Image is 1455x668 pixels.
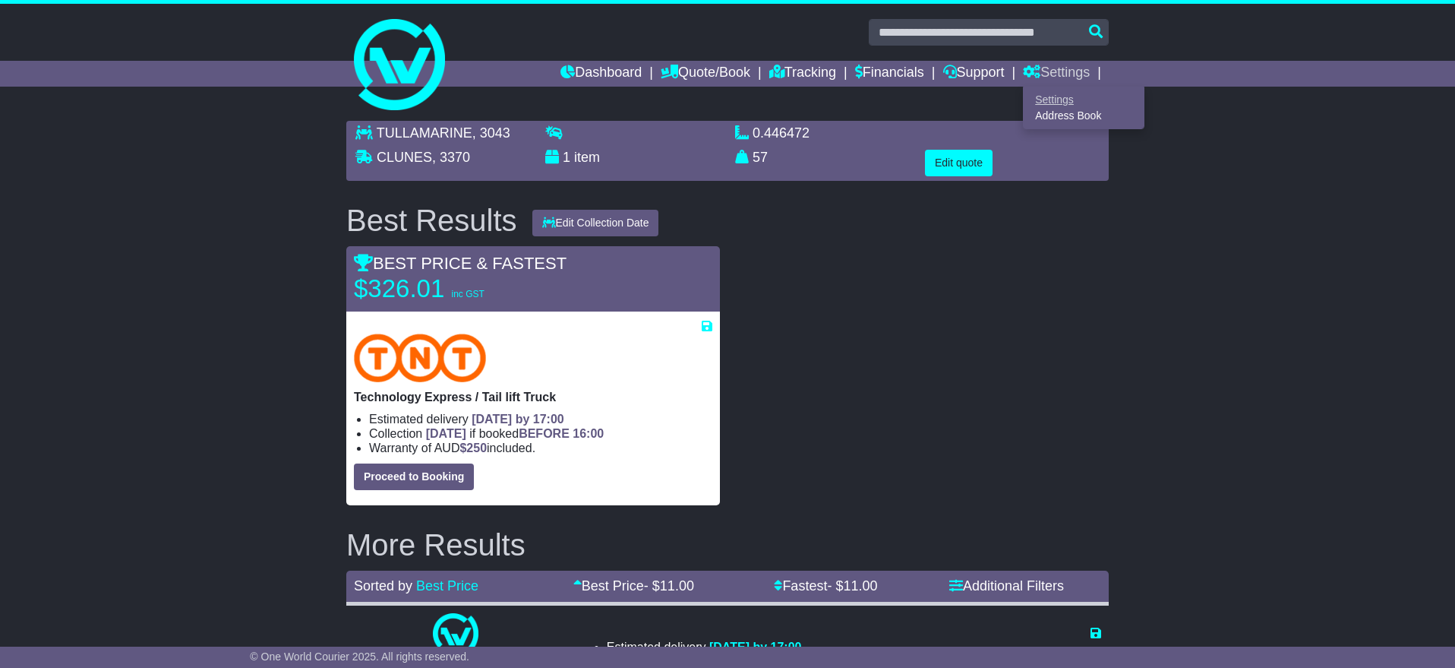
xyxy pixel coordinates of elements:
[354,334,486,382] img: TNT Domestic: Technology Express / Tail lift Truck
[753,125,810,141] span: 0.446472
[660,578,694,594] span: 11.00
[459,442,487,454] span: $
[426,427,466,440] span: [DATE]
[451,289,484,299] span: inc GST
[354,578,412,594] span: Sorted by
[354,274,544,304] p: $326.01
[607,640,802,654] li: Estimated delivery
[661,61,750,87] a: Quote/Book
[1023,87,1144,129] div: Quote/Book
[466,442,487,454] span: 250
[354,254,567,273] span: BEST PRICE & FASTEST
[354,390,712,404] p: Technology Express / Tail lift Truck
[433,613,478,659] img: One World Courier: Same Day Nationwide(quotes take 0.5-1 hour)
[472,413,564,426] span: [DATE] by 17:00
[416,578,478,594] a: Best Price
[432,150,470,165] span: , 3370
[1024,108,1144,125] a: Address Book
[369,412,712,426] li: Estimated delivery
[346,528,1109,562] h2: More Results
[573,578,694,594] a: Best Price- $11.00
[563,150,570,165] span: 1
[774,578,877,594] a: Fastest- $11.00
[1024,91,1144,108] a: Settings
[519,427,570,440] span: BEFORE
[377,125,472,141] span: TULLAMARINE
[377,150,432,165] span: CLUNES
[644,578,694,594] span: - $
[573,427,604,440] span: 16:00
[855,61,924,87] a: Financials
[426,427,604,440] span: if booked
[843,578,877,594] span: 11.00
[574,150,600,165] span: item
[250,651,469,663] span: © One World Courier 2025. All rights reserved.
[560,61,642,87] a: Dashboard
[925,150,993,176] button: Edit quote
[1023,61,1090,87] a: Settings
[369,441,712,455] li: Warranty of AUD included.
[472,125,510,141] span: , 3043
[709,641,802,654] span: [DATE] by 17:00
[354,464,474,490] button: Proceed to Booking
[369,426,712,441] li: Collection
[532,210,659,236] button: Edit Collection Date
[949,578,1064,594] a: Additional Filters
[339,204,525,237] div: Best Results
[753,150,768,165] span: 57
[943,61,1005,87] a: Support
[769,61,836,87] a: Tracking
[827,578,877,594] span: - $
